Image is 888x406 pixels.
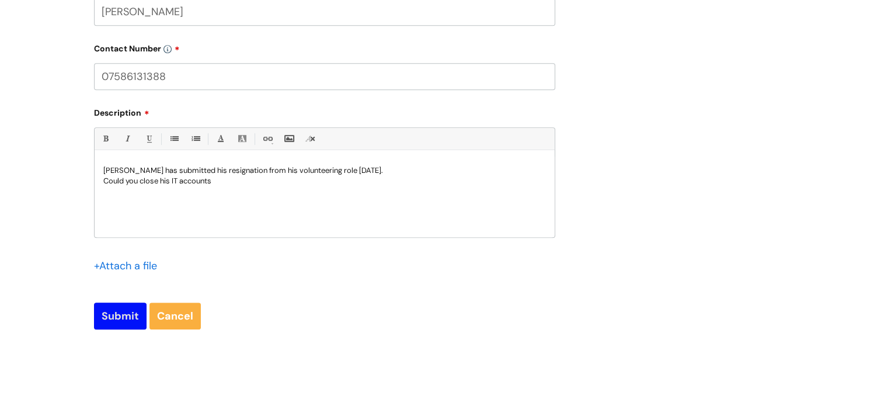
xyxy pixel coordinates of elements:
a: Link [260,131,274,146]
a: Insert Image... [281,131,296,146]
p: [PERSON_NAME] has submitted his resignation from his volunteering role [DATE]. [103,165,546,176]
p: Could you close his IT accounts [103,176,546,186]
a: Back Color [235,131,249,146]
a: • Unordered List (Ctrl-Shift-7) [166,131,181,146]
a: Remove formatting (Ctrl-\) [303,131,318,146]
input: Submit [94,303,147,329]
a: 1. Ordered List (Ctrl-Shift-8) [188,131,203,146]
span: + [94,259,99,273]
a: Bold (Ctrl-B) [98,131,113,146]
a: Cancel [149,303,201,329]
a: Underline(Ctrl-U) [141,131,156,146]
label: Description [94,104,555,118]
a: Italic (Ctrl-I) [120,131,134,146]
div: Attach a file [94,256,164,275]
img: info-icon.svg [163,45,172,53]
label: Contact Number [94,40,555,54]
a: Font Color [213,131,228,146]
